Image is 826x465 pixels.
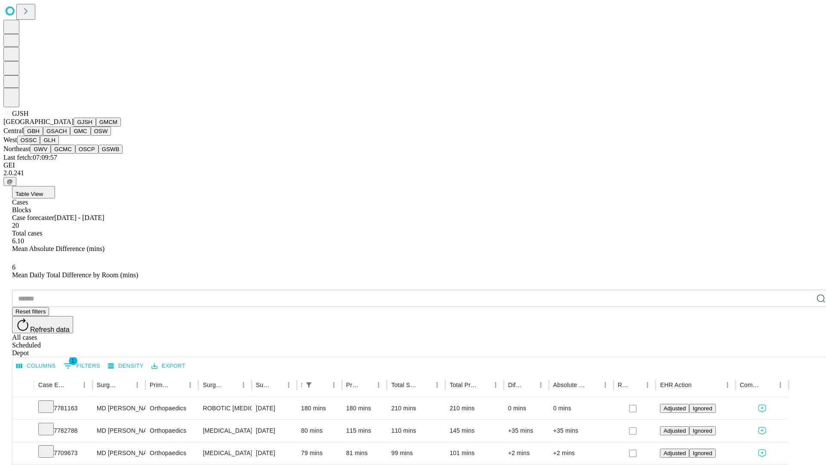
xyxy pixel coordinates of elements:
[149,360,188,373] button: Export
[553,420,609,442] div: +35 mins
[316,379,328,391] button: Sort
[3,127,24,134] span: Central
[663,405,686,412] span: Adjusted
[535,379,547,391] button: Menu
[391,381,418,388] div: Total Scheduled Duration
[24,127,43,136] button: GBH
[3,177,16,186] button: @
[12,110,28,117] span: GJSH
[97,420,141,442] div: MD [PERSON_NAME] [PERSON_NAME] Md
[30,145,51,154] button: GWV
[508,420,545,442] div: +35 mins
[256,442,293,464] div: [DATE]
[17,446,30,461] button: Expand
[256,381,270,388] div: Surgery Date
[97,381,118,388] div: Surgeon Name
[629,379,641,391] button: Sort
[689,426,715,435] button: Ignored
[12,263,15,271] span: 6
[523,379,535,391] button: Sort
[256,420,293,442] div: [DATE]
[641,379,653,391] button: Menu
[150,442,194,464] div: Orthopaedics
[237,379,250,391] button: Menu
[7,178,13,185] span: @
[303,379,315,391] div: 1 active filter
[62,359,102,373] button: Show filters
[346,381,360,388] div: Predicted In Room Duration
[15,191,43,197] span: Table View
[12,316,73,333] button: Refresh data
[38,397,88,419] div: 7781163
[508,442,545,464] div: +2 mins
[553,397,609,419] div: 0 mins
[97,442,141,464] div: MD [PERSON_NAME] [PERSON_NAME] Md
[96,118,121,127] button: GMCM
[508,381,522,388] div: Difference
[3,169,823,177] div: 2.0.241
[12,271,138,279] span: Mean Daily Total Difference by Room (mins)
[618,381,629,388] div: Resolved in EHR
[17,401,30,416] button: Expand
[660,426,689,435] button: Adjusted
[40,136,59,145] button: GLH
[663,450,686,456] span: Adjusted
[689,449,715,458] button: Ignored
[203,397,247,419] div: ROBOTIC [MEDICAL_DATA] KNEE TOTAL
[301,397,338,419] div: 180 mins
[553,381,586,388] div: Absolute Difference
[150,397,194,419] div: Orthopaedics
[361,379,373,391] button: Sort
[30,326,70,333] span: Refresh data
[3,118,74,125] span: [GEOGRAPHIC_DATA]
[328,379,340,391] button: Menu
[508,397,545,419] div: 0 mins
[91,127,111,136] button: OSW
[478,379,490,391] button: Sort
[12,186,55,198] button: Table View
[51,145,75,154] button: GCMC
[256,397,293,419] div: [DATE]
[75,145,99,154] button: OSCP
[450,397,499,419] div: 210 mins
[54,214,104,221] span: [DATE] - [DATE]
[346,420,383,442] div: 115 mins
[271,379,283,391] button: Sort
[12,307,49,316] button: Reset filters
[172,379,184,391] button: Sort
[391,420,441,442] div: 110 mins
[150,381,171,388] div: Primary Service
[301,442,338,464] div: 79 mins
[689,404,715,413] button: Ignored
[78,379,90,391] button: Menu
[346,442,383,464] div: 81 mins
[12,237,24,245] span: 6.10
[660,449,689,458] button: Adjusted
[693,428,712,434] span: Ignored
[12,229,42,237] span: Total cases
[225,379,237,391] button: Sort
[301,420,338,442] div: 80 mins
[12,214,54,221] span: Case forecaster
[38,381,65,388] div: Case Epic Id
[12,245,105,252] span: Mean Absolute Difference (mins)
[391,397,441,419] div: 210 mins
[3,145,30,152] span: Northeast
[693,450,712,456] span: Ignored
[15,308,46,315] span: Reset filters
[490,379,502,391] button: Menu
[721,379,734,391] button: Menu
[587,379,599,391] button: Sort
[184,379,196,391] button: Menu
[119,379,131,391] button: Sort
[450,420,499,442] div: 145 mins
[38,420,88,442] div: 7782788
[12,222,19,229] span: 20
[14,360,58,373] button: Select columns
[762,379,774,391] button: Sort
[660,404,689,413] button: Adjusted
[106,360,146,373] button: Density
[301,381,302,388] div: Scheduled In Room Duration
[203,381,224,388] div: Surgery Name
[419,379,431,391] button: Sort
